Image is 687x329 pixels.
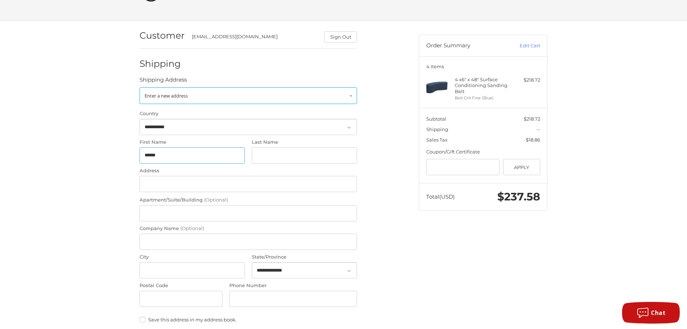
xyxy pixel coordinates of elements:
button: Chat [622,302,680,324]
label: Country [140,110,357,117]
div: Coupon/Gift Certificate [426,148,540,156]
span: $18.86 [526,137,540,143]
label: Address [140,167,357,174]
h3: 4 Items [426,64,540,69]
label: Last Name [252,139,357,146]
span: -- [537,126,540,132]
span: Chat [651,309,665,317]
small: (Optional) [204,197,228,203]
span: Shipping [426,126,448,132]
label: Phone Number [229,282,357,289]
label: Apartment/Suite/Building [140,196,357,204]
label: State/Province [252,254,357,261]
div: $218.72 [512,77,540,84]
span: Enter a new address [145,92,188,99]
div: [EMAIL_ADDRESS][DOMAIN_NAME] [192,33,317,43]
legend: Shipping Address [140,76,187,87]
label: City [140,254,245,261]
h2: Shipping [140,58,182,69]
button: Sign Out [324,31,357,43]
a: Enter or select a different address [140,87,357,104]
h2: Customer [140,30,185,41]
small: (Optional) [180,225,204,231]
span: $218.72 [524,116,540,122]
span: Subtotal [426,116,446,122]
a: Edit Cart [504,42,540,49]
label: Postal Code [140,282,223,289]
label: First Name [140,139,245,146]
h3: Order Summary [426,42,504,49]
span: Sales Tax [426,137,448,143]
span: $237.58 [497,190,540,203]
label: Save this address in my address book. [140,317,357,322]
li: Belt Grit Fine (Blue) [455,95,510,101]
h4: 4 x 6" x 48" Surface Conditioning Sanding Belt [455,77,510,94]
input: Gift Certificate or Coupon Code [426,159,500,175]
label: Company Name [140,225,357,232]
button: Apply [503,159,540,175]
span: Total (USD) [426,193,455,200]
